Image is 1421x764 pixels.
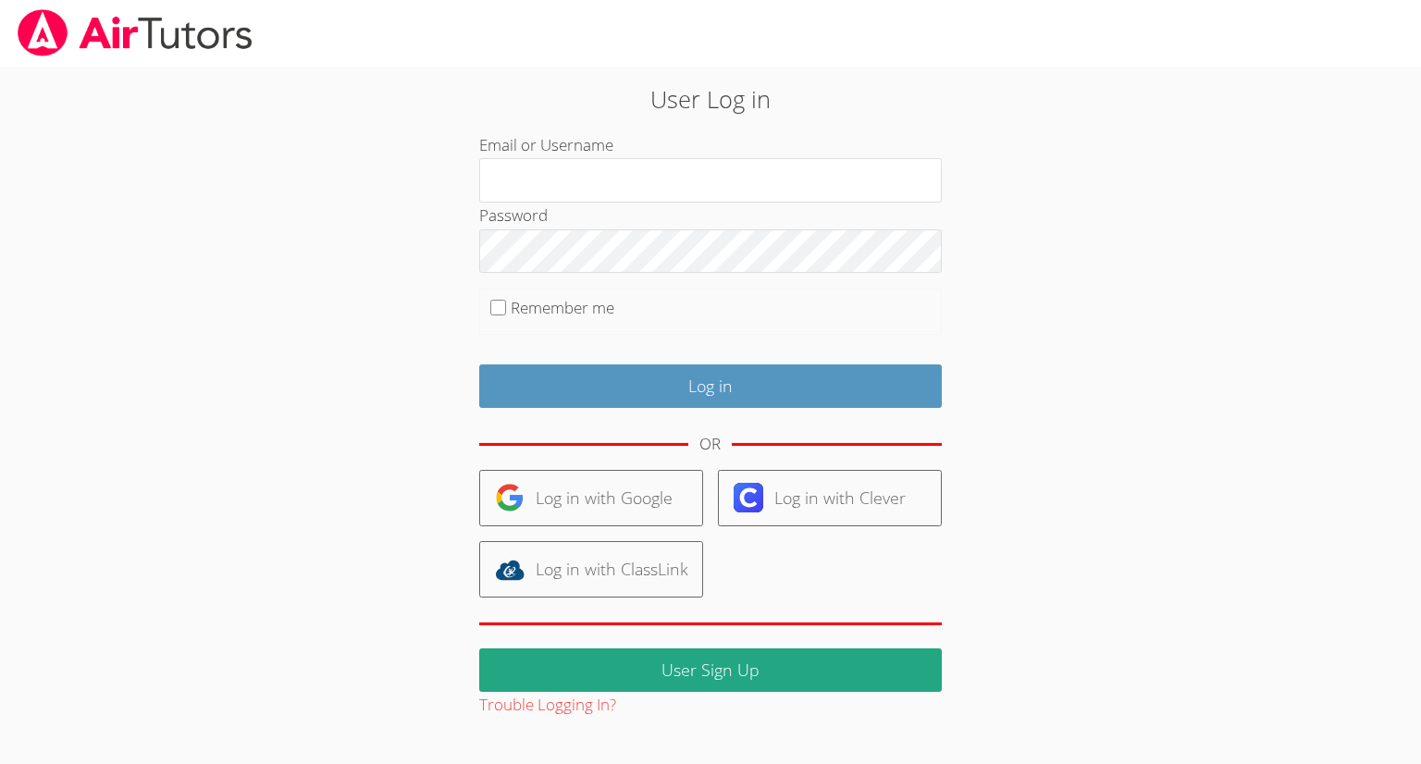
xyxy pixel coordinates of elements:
img: google-logo-50288ca7cdecda66e5e0955fdab243c47b7ad437acaf1139b6f446037453330a.svg [495,483,525,512]
label: Password [479,204,548,226]
img: clever-logo-6eab21bc6e7a338710f1a6ff85c0baf02591cd810cc4098c63d3a4b26e2feb20.svg [734,483,763,512]
h2: User Log in [327,81,1094,117]
a: Log in with Clever [718,470,942,526]
label: Email or Username [479,134,613,155]
a: Log in with Google [479,470,703,526]
label: Remember me [511,297,614,318]
img: airtutors_banner-c4298cdbf04f3fff15de1276eac7730deb9818008684d7c2e4769d2f7ddbe033.png [16,9,254,56]
img: classlink-logo-d6bb404cc1216ec64c9a2012d9dc4662098be43eaf13dc465df04b49fa7ab582.svg [495,555,525,585]
a: Log in with ClassLink [479,541,703,598]
input: Log in [479,364,942,408]
div: OR [699,431,721,458]
button: Trouble Logging In? [479,692,616,719]
a: User Sign Up [479,648,942,692]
